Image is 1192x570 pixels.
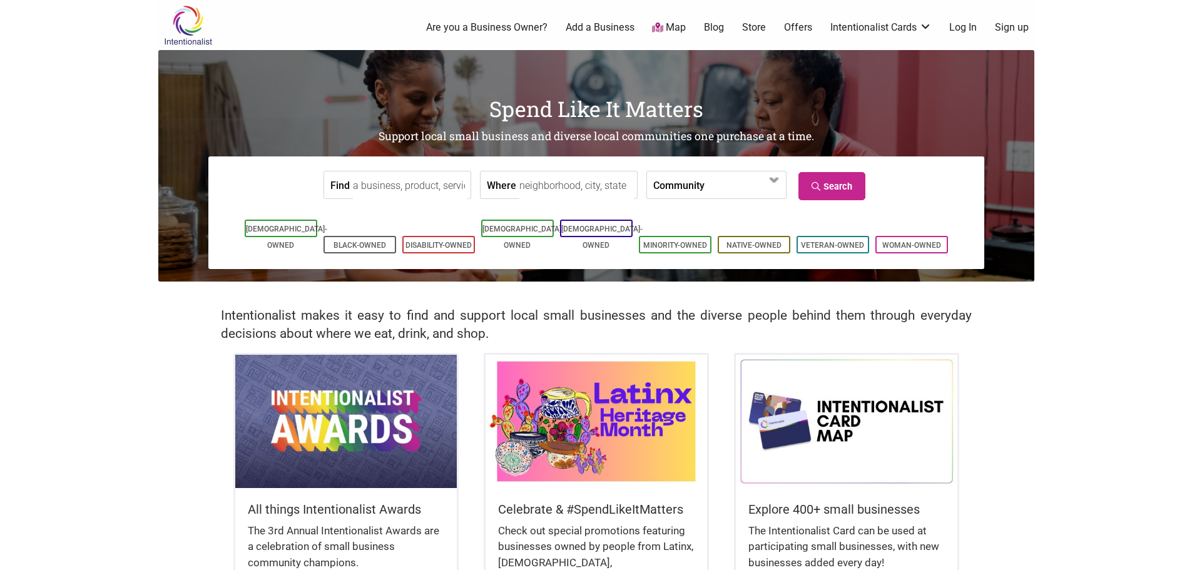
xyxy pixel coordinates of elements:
[334,241,386,250] a: Black-Owned
[653,171,705,198] label: Community
[158,5,218,46] img: Intentionalist
[830,21,932,34] a: Intentionalist Cards
[704,21,724,34] a: Blog
[158,94,1034,124] h1: Spend Like It Matters
[882,241,941,250] a: Woman-Owned
[742,21,766,34] a: Store
[248,501,444,518] h5: All things Intentionalist Awards
[221,307,972,343] h2: Intentionalist makes it easy to find and support local small businesses and the diverse people be...
[643,241,707,250] a: Minority-Owned
[498,501,695,518] h5: Celebrate & #SpendLikeItMatters
[482,225,564,250] a: [DEMOGRAPHIC_DATA]-Owned
[798,172,865,200] a: Search
[995,21,1029,34] a: Sign up
[652,21,686,35] a: Map
[246,225,327,250] a: [DEMOGRAPHIC_DATA]-Owned
[519,171,634,200] input: neighborhood, city, state
[561,225,643,250] a: [DEMOGRAPHIC_DATA]-Owned
[801,241,864,250] a: Veteran-Owned
[330,171,350,198] label: Find
[405,241,472,250] a: Disability-Owned
[158,129,1034,145] h2: Support local small business and diverse local communities one purchase at a time.
[353,171,467,200] input: a business, product, service
[949,21,977,34] a: Log In
[748,501,945,518] h5: Explore 400+ small businesses
[487,171,516,198] label: Where
[235,355,457,487] img: Intentionalist Awards
[566,21,634,34] a: Add a Business
[726,241,782,250] a: Native-Owned
[736,355,957,487] img: Intentionalist Card Map
[486,355,707,487] img: Latinx / Hispanic Heritage Month
[784,21,812,34] a: Offers
[426,21,548,34] a: Are you a Business Owner?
